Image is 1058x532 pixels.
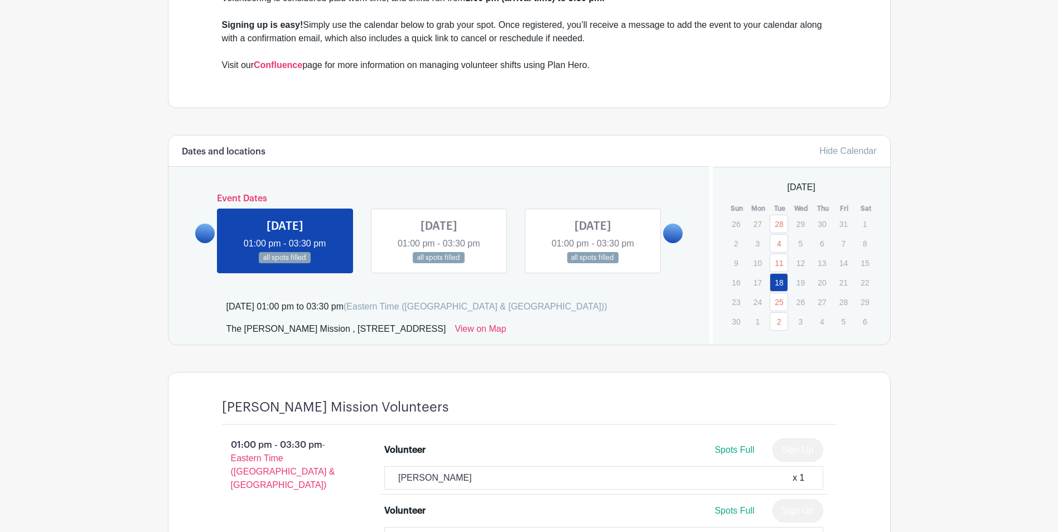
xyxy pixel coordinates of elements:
[791,215,810,233] p: 29
[834,293,853,311] p: 28
[855,203,877,214] th: Sat
[788,181,815,194] span: [DATE]
[748,313,767,330] p: 1
[856,274,874,291] p: 22
[254,60,302,70] a: Confluence
[714,445,754,454] span: Spots Full
[819,146,876,156] a: Hide Calendar
[856,293,874,311] p: 29
[834,313,853,330] p: 5
[834,203,856,214] th: Fri
[856,254,874,272] p: 15
[813,293,831,311] p: 27
[812,203,834,214] th: Thu
[344,302,607,311] span: (Eastern Time ([GEOGRAPHIC_DATA] & [GEOGRAPHIC_DATA]))
[813,313,831,330] p: 4
[727,293,745,311] p: 23
[856,235,874,252] p: 8
[398,471,472,485] p: [PERSON_NAME]
[791,293,810,311] p: 26
[727,235,745,252] p: 2
[791,313,810,330] p: 3
[770,254,788,272] a: 11
[384,443,426,457] div: Volunteer
[791,203,813,214] th: Wed
[813,254,831,272] p: 13
[791,235,810,252] p: 5
[748,215,767,233] p: 27
[748,274,767,291] p: 17
[727,313,745,330] p: 30
[748,293,767,311] p: 24
[813,235,831,252] p: 6
[748,254,767,272] p: 10
[727,215,745,233] p: 26
[727,274,745,291] p: 16
[834,274,853,291] p: 21
[726,203,748,214] th: Sun
[384,504,426,518] div: Volunteer
[856,215,874,233] p: 1
[791,254,810,272] p: 12
[182,147,265,157] h6: Dates and locations
[834,235,853,252] p: 7
[834,215,853,233] p: 31
[770,234,788,253] a: 4
[222,399,449,415] h4: [PERSON_NAME] Mission Volunteers
[714,506,754,515] span: Spots Full
[813,215,831,233] p: 30
[748,235,767,252] p: 3
[856,313,874,330] p: 6
[769,203,791,214] th: Tue
[770,273,788,292] a: 18
[770,215,788,233] a: 28
[770,312,788,331] a: 2
[226,322,446,340] div: The [PERSON_NAME] Mission , [STREET_ADDRESS]
[791,274,810,291] p: 19
[455,322,506,340] a: View on Map
[748,203,770,214] th: Mon
[793,471,804,485] div: x 1
[770,293,788,311] a: 25
[727,254,745,272] p: 9
[834,254,853,272] p: 14
[813,274,831,291] p: 20
[215,194,664,204] h6: Event Dates
[226,300,607,313] div: [DATE] 01:00 pm to 03:30 pm
[204,434,367,496] p: 01:00 pm - 03:30 pm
